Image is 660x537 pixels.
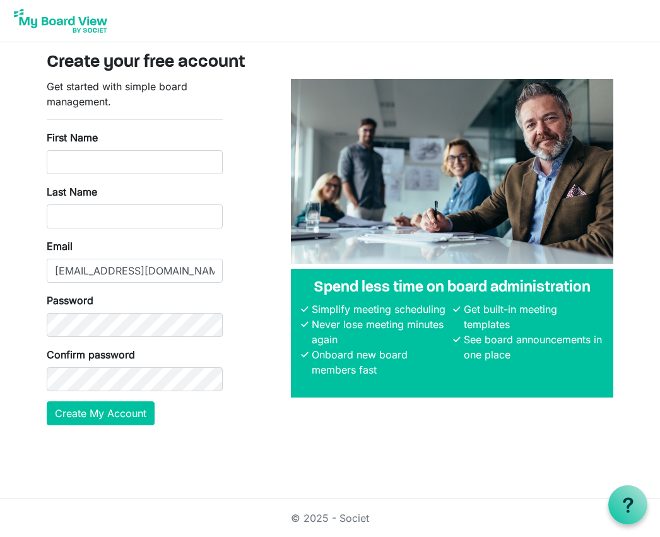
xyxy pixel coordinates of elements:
h4: Spend less time on board administration [301,279,603,297]
img: A photograph of board members sitting at a table [291,79,613,264]
label: First Name [47,130,98,145]
button: Create My Account [47,401,155,425]
img: My Board View Logo [10,5,111,37]
h3: Create your free account [47,52,613,74]
li: Get built-in meeting templates [461,302,603,332]
li: See board announcements in one place [461,332,603,362]
label: Confirm password [47,347,135,362]
span: Get started with simple board management. [47,80,187,108]
label: Last Name [47,184,97,199]
label: Email [47,239,73,254]
li: Onboard new board members fast [309,347,451,377]
a: © 2025 - Societ [291,512,369,524]
li: Never lose meeting minutes again [309,317,451,347]
li: Simplify meeting scheduling [309,302,451,317]
label: Password [47,293,93,308]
